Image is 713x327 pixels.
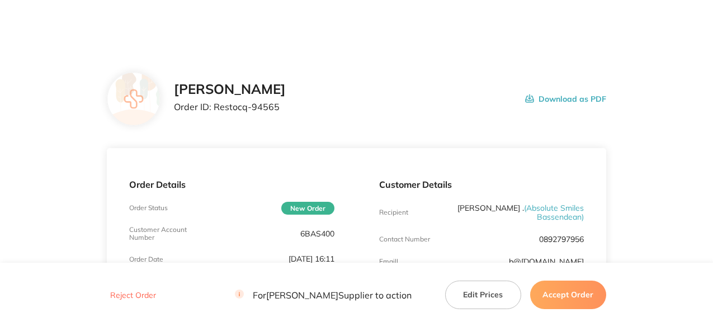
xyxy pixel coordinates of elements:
p: Order Details [129,179,334,189]
p: [PERSON_NAME] . [447,203,584,221]
p: Order Status [129,204,168,212]
span: New Order [281,202,334,215]
p: Customer Details [379,179,584,189]
img: Restocq logo [58,16,170,32]
h2: [PERSON_NAME] [174,82,286,97]
span: ( Absolute Smiles Bassendean ) [524,203,584,222]
button: Download as PDF [525,82,606,116]
p: Order Date [129,255,163,263]
button: Accept Order [530,281,606,309]
button: Edit Prices [445,281,521,309]
p: Customer Account Number [129,226,197,241]
a: b@[DOMAIN_NAME] [509,257,584,267]
p: Order ID: Restocq- 94565 [174,102,286,112]
button: Reject Order [107,290,159,300]
p: For [PERSON_NAME] Supplier to action [235,290,412,300]
p: 0892797956 [539,235,584,244]
p: Recipient [379,208,408,216]
p: Emaill [379,258,398,266]
p: [DATE] 16:11 [289,254,334,263]
a: Restocq logo [58,16,170,34]
p: 6BAS400 [300,229,334,238]
p: Contact Number [379,235,430,243]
